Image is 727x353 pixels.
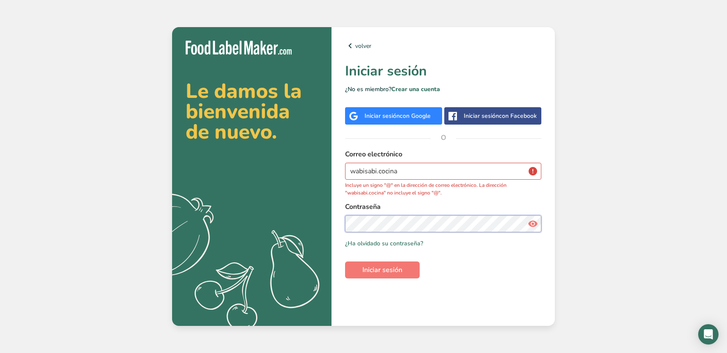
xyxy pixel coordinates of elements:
[345,202,541,212] label: Contraseña
[345,181,541,197] p: Incluye un signo "@" en la dirección de correo electrónico. La dirección "wabisabi.cocina" no inc...
[345,41,541,51] a: volver
[345,149,541,159] label: Correo electrónico
[186,81,318,142] h2: Le damos la bienvenida de nuevo.
[391,85,440,93] a: Crear una cuenta
[345,163,541,180] input: Introduzca su correo electrónico
[400,112,431,120] span: con Google
[431,125,456,150] span: O
[345,239,423,248] a: ¿Ha olvidado su contraseña?
[362,265,402,275] span: Iniciar sesión
[186,41,292,55] img: Food Label Maker
[365,111,431,120] div: Iniciar sesión
[698,324,719,345] div: Open Intercom Messenger
[464,111,537,120] div: Iniciar sesión
[345,85,541,94] p: ¿No es miembro?
[345,61,541,81] h1: Iniciar sesión
[345,261,420,278] button: Iniciar sesión
[499,112,537,120] span: con Facebook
